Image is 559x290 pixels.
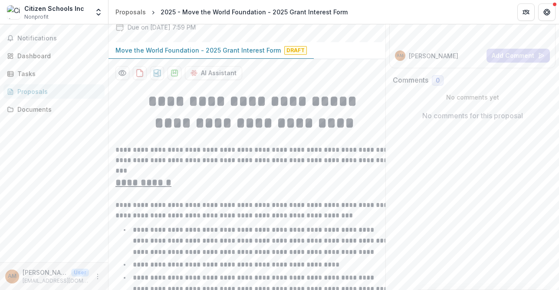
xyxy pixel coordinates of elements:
[436,77,440,84] span: 0
[3,67,105,81] a: Tasks
[17,51,98,60] div: Dashboard
[17,105,98,114] div: Documents
[17,87,98,96] div: Proposals
[409,51,458,60] p: [PERSON_NAME]
[517,3,535,21] button: Partners
[284,46,307,55] span: Draft
[92,271,103,282] button: More
[115,7,146,17] div: Proposals
[3,31,105,45] button: Notifications
[133,66,147,80] button: download-proposal
[161,7,348,17] div: 2025 - Move the World Foundation - 2025 Grant Interest Form
[7,5,21,19] img: Citizen Schools Inc
[92,3,105,21] button: Open entity switcher
[24,13,49,21] span: Nonprofit
[17,69,98,78] div: Tasks
[487,49,550,63] button: Add Comment
[23,277,89,285] p: [EMAIL_ADDRESS][DOMAIN_NAME]
[168,66,181,80] button: download-proposal
[393,93,552,102] p: No comments yet
[538,3,556,21] button: Get Help
[71,269,89,277] p: User
[112,6,149,18] a: Proposals
[112,6,351,18] nav: breadcrumb
[115,46,281,55] p: Move the World Foundation - 2025 Grant Interest Form
[8,273,16,279] div: Allison Milewski
[185,66,242,80] button: AI Assistant
[128,23,196,32] p: Due on [DATE] 7:59 PM
[393,76,428,84] h2: Comments
[422,110,523,121] p: No comments for this proposal
[397,53,404,58] div: Allison Milewski
[3,49,105,63] a: Dashboard
[3,84,105,99] a: Proposals
[3,102,105,117] a: Documents
[23,268,68,277] p: [PERSON_NAME]
[24,4,84,13] div: Citizen Schools Inc
[115,66,129,80] button: Preview 05061e0a-7cec-43f8-b7c2-3447b26900cf-0.pdf
[17,35,101,42] span: Notifications
[150,66,164,80] button: download-proposal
